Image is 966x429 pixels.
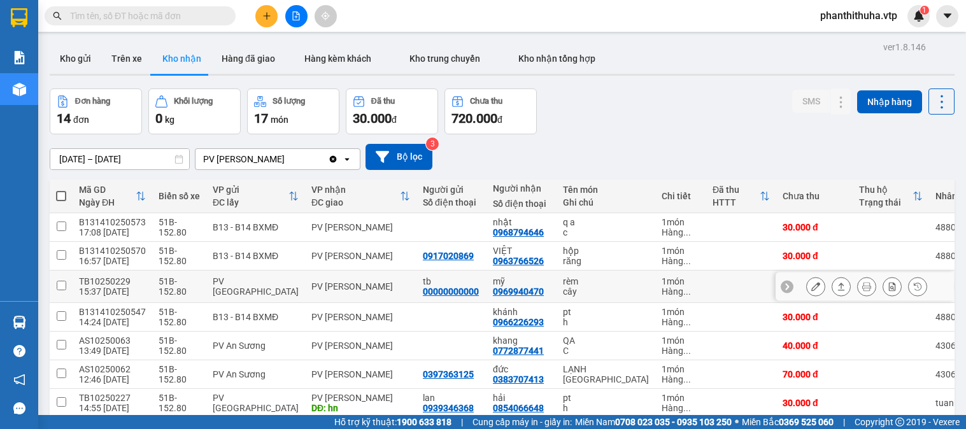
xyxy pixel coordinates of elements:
div: 0966226293 [493,317,544,327]
div: Đã thu [371,97,395,106]
div: c [563,227,649,237]
th: Toggle SortBy [853,179,929,213]
strong: 0708 023 035 - 0935 103 250 [615,417,732,427]
div: Ngày ĐH [79,197,136,207]
div: LẠNH [563,364,649,374]
div: B131410250573 [79,217,146,227]
div: hải [493,393,550,403]
div: Số lượng [273,97,305,106]
sup: 1 [920,6,929,15]
img: warehouse-icon [13,83,26,96]
div: 1 món [662,307,700,317]
button: Khối lượng0kg [148,88,241,134]
div: Mã GD [79,185,136,195]
div: Trạng thái [859,197,913,207]
button: plus [255,5,278,27]
div: PV [GEOGRAPHIC_DATA] [213,276,299,297]
div: ĐC lấy [213,197,288,207]
th: Toggle SortBy [706,179,776,213]
span: ... [683,374,691,384]
span: plus [262,11,271,20]
span: ⚪️ [735,419,739,425]
div: B131410250570 [79,246,146,256]
button: Kho gửi [50,43,101,74]
div: ĐC giao [311,197,400,207]
div: Hàng thông thường [662,374,700,384]
input: Tìm tên, số ĐT hoặc mã đơn [70,9,220,23]
div: PV [PERSON_NAME] [311,393,410,403]
div: PV [PERSON_NAME] [311,251,410,261]
div: 1 món [662,246,700,256]
div: q a [563,217,649,227]
span: 17 [254,111,268,126]
span: kg [165,115,174,125]
div: PV [PERSON_NAME] [311,369,410,379]
div: 30.000 đ [783,398,846,408]
div: TB10250229 [79,276,146,286]
div: 15:37 [DATE] [79,286,146,297]
div: Người gửi [423,185,480,195]
span: đ [497,115,502,125]
div: 0854066648 [493,403,544,413]
div: 30.000 đ [783,251,846,261]
div: tb [423,276,480,286]
span: Hàng kèm khách [304,53,371,64]
span: ... [683,227,691,237]
span: copyright [895,418,904,426]
strong: 1900 633 818 [397,417,451,427]
div: 0772877441 [493,346,544,356]
div: TB10250227 [79,393,146,403]
div: 12:46 [DATE] [79,374,146,384]
div: nhật [493,217,550,227]
button: Trên xe [101,43,152,74]
span: 0 [155,111,162,126]
span: 14 [57,111,71,126]
div: Số điện thoại [493,199,550,209]
div: PV [GEOGRAPHIC_DATA] [213,393,299,413]
div: PV An Sương [213,341,299,351]
span: question-circle [13,345,25,357]
div: pt [563,307,649,317]
div: PV [PERSON_NAME] [311,281,410,292]
span: 720.000 [451,111,497,126]
div: DĐ: hn [311,403,410,413]
div: 1 món [662,393,700,403]
div: 1 món [662,364,700,374]
span: đ [392,115,397,125]
div: răng [563,256,649,266]
div: 51B-152.80 [159,276,200,297]
div: B13 - B14 BXMĐ [213,312,299,322]
div: 51B-152.80 [159,364,200,384]
div: Hàng thông thường [662,256,700,266]
div: Chưa thu [470,97,502,106]
div: Hàng thông thường [662,346,700,356]
button: Đơn hàng14đơn [50,88,142,134]
div: 17:08 [DATE] [79,227,146,237]
div: PV [PERSON_NAME] [203,153,285,165]
span: Kho nhận tổng hợp [518,53,595,64]
div: h [563,403,649,413]
div: 51B-152.80 [159,217,200,237]
div: 40.000 đ [783,341,846,351]
span: 30.000 [353,111,392,126]
button: Nhập hàng [857,90,922,113]
div: 51B-152.80 [159,393,200,413]
th: Toggle SortBy [73,179,152,213]
div: 0968794646 [493,227,544,237]
div: cây [563,286,649,297]
div: Hàng thông thường [662,286,700,297]
span: ... [683,317,691,327]
img: solution-icon [13,51,26,64]
div: Tên món [563,185,649,195]
button: file-add [285,5,308,27]
div: Biển số xe [159,191,200,201]
div: 51B-152.80 [159,246,200,266]
div: Số điện thoại [423,197,480,207]
span: Miền Nam [575,415,732,429]
div: B13 - B14 BXMĐ [213,222,299,232]
div: TX [563,374,649,384]
div: 13:49 [DATE] [79,346,146,356]
div: h [563,317,649,327]
span: search [53,11,62,20]
div: lan [423,393,480,403]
